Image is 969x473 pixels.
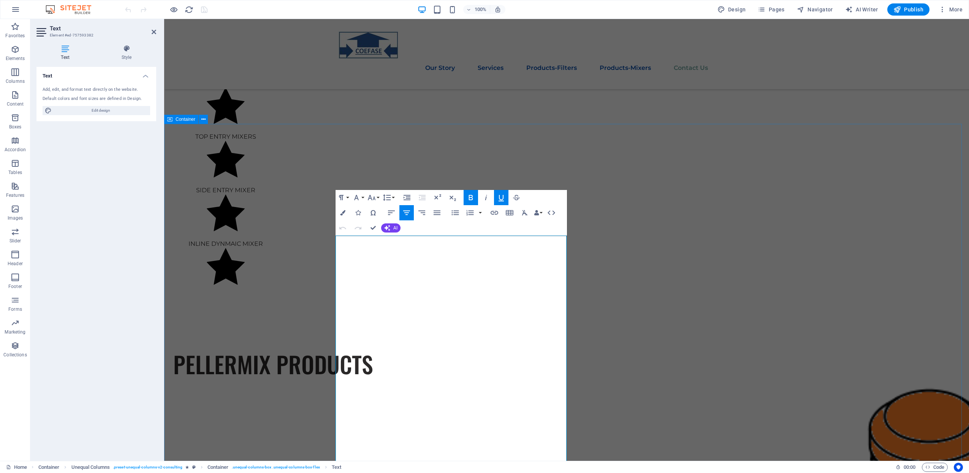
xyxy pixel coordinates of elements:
p: Forms [8,306,22,312]
nav: breadcrumb [38,463,342,472]
span: Edit design [54,106,148,115]
button: Code [922,463,948,472]
button: Click here to leave preview mode and continue editing [169,5,178,14]
h6: 100% [475,5,487,14]
span: 00 00 [904,463,915,472]
button: Special Characters [366,205,380,220]
button: AI Writer [842,3,881,16]
p: Collections [3,352,27,358]
button: Publish [887,3,929,16]
p: Header [8,261,23,267]
span: Code [925,463,944,472]
button: Paragraph Format [336,190,350,205]
span: AI [393,226,397,230]
span: Click to select. Double-click to edit [71,463,110,472]
button: Underline (Ctrl+U) [494,190,508,205]
h6: Session time [896,463,916,472]
i: On resize automatically adjust zoom level to fit chosen device. [494,6,501,13]
span: AI Writer [845,6,878,13]
p: Tables [8,169,22,176]
span: Design [717,6,746,13]
p: Slider [9,238,21,244]
button: Bold (Ctrl+B) [464,190,478,205]
button: Decrease Indent [415,190,429,205]
span: : [909,464,910,470]
button: Insert Link [487,205,502,220]
button: Icons [351,205,365,220]
i: Reload page [185,5,193,14]
button: Clear Formatting [518,205,532,220]
button: More [936,3,966,16]
button: Edit design [43,106,150,115]
span: Publish [893,6,923,13]
button: Line Height [381,190,396,205]
button: Align Right [415,205,429,220]
button: Unordered List [448,205,462,220]
button: Ordered List [463,205,477,220]
button: Align Center [399,205,414,220]
span: Click to select. Double-click to edit [38,463,60,472]
button: Data Bindings [533,205,543,220]
button: Strikethrough [509,190,524,205]
i: Element contains an animation [185,465,189,469]
button: Pages [755,3,787,16]
p: Accordion [5,147,26,153]
button: Redo (Ctrl+Shift+Z) [351,220,365,236]
button: 100% [463,5,490,14]
span: Click to select. Double-click to edit [207,463,229,472]
button: Increase Indent [400,190,414,205]
button: AI [381,223,401,233]
span: More [939,6,963,13]
button: Align Left [384,205,399,220]
button: Usercentrics [954,463,963,472]
button: Insert Table [502,205,517,220]
p: Favorites [5,33,25,39]
button: Superscript [430,190,445,205]
p: Features [6,192,24,198]
h2: Text [50,25,156,32]
h3: Element #ed-757593382 [50,32,141,39]
p: Footer [8,283,22,289]
p: Images [8,215,23,221]
span: Click to select. Double-click to edit [332,463,341,472]
a: Click to cancel selection. Double-click to open Pages [6,463,27,472]
span: . unequal-columns-box .unequal-columns-box-flex [232,463,320,472]
button: Subscript [445,190,460,205]
p: Columns [6,78,25,84]
button: Undo (Ctrl+Z) [336,220,350,236]
span: Pages [758,6,784,13]
span: . preset-unequal-columns-v2-consulting [113,463,182,472]
button: Colors [336,205,350,220]
img: Editor Logo [44,5,101,14]
button: Font Family [351,190,365,205]
span: Container [176,117,195,122]
button: HTML [544,205,559,220]
button: Ordered List [477,205,483,220]
div: Add, edit, and format text directly on the website. [43,87,150,93]
button: reload [184,5,193,14]
p: Boxes [9,124,22,130]
i: This element is a customizable preset [192,465,196,469]
h4: Style [97,45,156,61]
div: Design (Ctrl+Alt+Y) [714,3,749,16]
button: Confirm (Ctrl+⏎) [366,220,380,236]
button: Align Justify [430,205,444,220]
p: Content [7,101,24,107]
p: Marketing [5,329,25,335]
button: Italic (Ctrl+I) [479,190,493,205]
h4: Text [36,67,156,81]
button: Navigator [794,3,836,16]
div: Default colors and font sizes are defined in Design. [43,96,150,102]
h4: Text [36,45,97,61]
button: Design [714,3,749,16]
p: Elements [6,55,25,62]
button: Font Size [366,190,380,205]
span: Navigator [797,6,833,13]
